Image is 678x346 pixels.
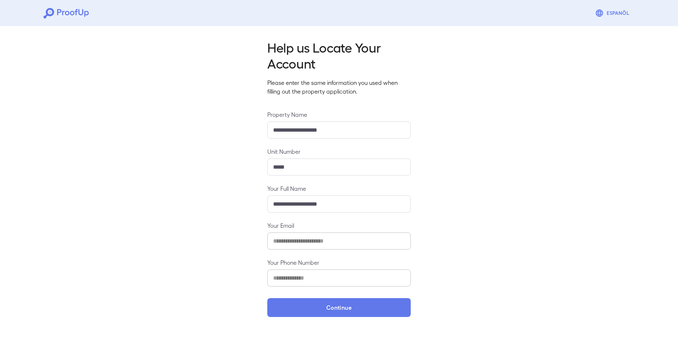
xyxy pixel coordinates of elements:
label: Your Phone Number [267,258,411,267]
button: Espanõl [592,6,635,20]
label: Property Name [267,110,411,119]
button: Continue [267,298,411,317]
h2: Help us Locate Your Account [267,39,411,71]
p: Please enter the same information you used when filling out the property application. [267,78,411,96]
label: Unit Number [267,147,411,156]
label: Your Full Name [267,184,411,193]
label: Your Email [267,221,411,230]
